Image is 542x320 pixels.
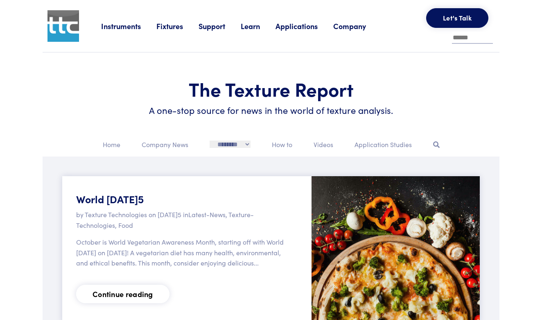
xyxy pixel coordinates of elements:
[156,21,199,31] a: Fixtures
[333,21,382,31] a: Company
[101,21,156,31] a: Instruments
[76,192,288,206] h5: World [DATE]5
[76,210,254,229] span: Latest-News, Texture-Technologies, Food
[426,8,488,28] button: Let's Talk
[76,209,288,230] p: by Texture Technologies on [DATE]5 in
[272,139,292,150] p: How to
[241,21,276,31] a: Learn
[355,139,412,150] p: Application Studies
[62,77,480,101] h1: The Texture Report
[47,10,79,42] img: ttc_logo_1x1_v1.0.png
[103,139,120,150] p: Home
[199,21,241,31] a: Support
[314,139,333,150] p: Videos
[76,237,288,268] p: October is World Vegetarian Awareness Month, starting off with World [DATE] on [DATE]! A vegetari...
[76,285,169,303] a: Continue reading
[142,139,188,150] p: Company News
[62,104,480,117] h6: A one-stop source for news in the world of texture analysis.
[276,21,333,31] a: Applications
